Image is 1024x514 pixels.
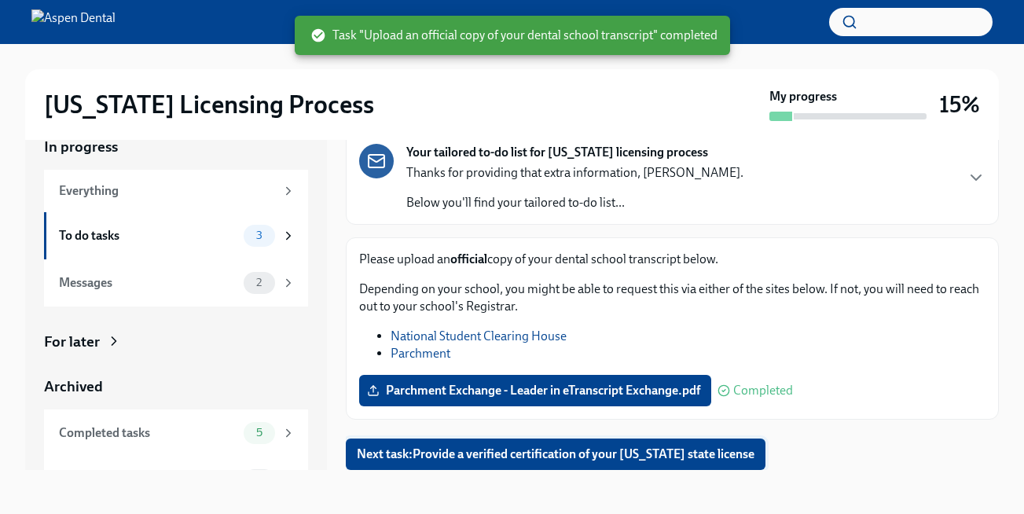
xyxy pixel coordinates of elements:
[44,170,308,212] a: Everything
[44,137,308,157] a: In progress
[247,229,272,241] span: 3
[406,194,743,211] p: Below you'll find your tailored to-do list...
[733,384,793,397] span: Completed
[310,27,718,44] span: Task "Upload an official copy of your dental school transcript" completed
[59,424,237,442] div: Completed tasks
[359,375,711,406] label: Parchment Exchange - Leader in eTranscript Exchange.pdf
[247,427,272,439] span: 5
[247,277,271,288] span: 2
[359,281,985,315] p: Depending on your school, you might be able to request this via either of the sites below. If not...
[391,346,450,361] a: Parchment
[450,251,487,266] strong: official
[769,88,837,105] strong: My progress
[44,409,308,457] a: Completed tasks5
[939,90,980,119] h3: 15%
[59,182,275,200] div: Everything
[346,439,765,470] button: Next task:Provide a verified certification of your [US_STATE] state license
[44,89,374,120] h2: [US_STATE] Licensing Process
[31,9,116,35] img: Aspen Dental
[44,212,308,259] a: To do tasks3
[44,376,308,397] a: Archived
[59,227,237,244] div: To do tasks
[359,251,985,268] p: Please upload an copy of your dental school transcript below.
[406,144,708,161] strong: Your tailored to-do list for [US_STATE] licensing process
[406,164,743,182] p: Thanks for providing that extra information, [PERSON_NAME].
[370,383,700,398] span: Parchment Exchange - Leader in eTranscript Exchange.pdf
[44,332,100,352] div: For later
[357,446,754,462] span: Next task : Provide a verified certification of your [US_STATE] state license
[391,329,567,343] a: National Student Clearing House
[59,274,237,292] div: Messages
[44,332,308,352] a: For later
[44,259,308,307] a: Messages2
